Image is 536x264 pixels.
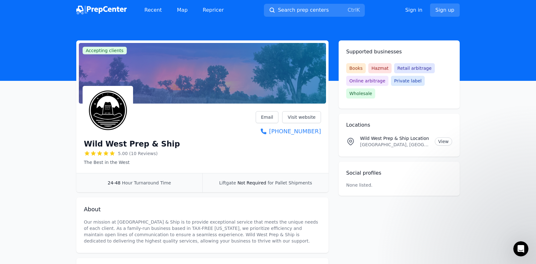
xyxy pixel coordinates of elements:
p: [GEOGRAPHIC_DATA], [GEOGRAPHIC_DATA] [360,141,430,148]
button: Search prep centersCtrlK [264,4,365,17]
h1: Wild West Prep & Ship [84,139,180,149]
span: Search prep centers [278,6,329,14]
span: Retail arbitrage [394,63,434,73]
span: Hazmat [368,63,392,73]
a: [PHONE_NUMBER] [256,127,321,136]
span: Online arbitrage [346,76,388,86]
span: Wholesale [346,88,375,99]
kbd: K [357,7,360,13]
span: Accepting clients [83,47,127,54]
span: 5.00 (10 Reviews) [118,150,158,157]
p: The Best in the West [84,159,180,165]
span: Private label [391,76,425,86]
iframe: Intercom live chat [513,241,528,256]
a: Visit website [282,111,321,123]
span: Hour Turnaround Time [122,180,171,185]
p: Wild West Prep & Ship Location [360,135,430,141]
a: Repricer [198,4,229,16]
a: View [435,137,452,146]
span: Liftgate [219,180,236,185]
kbd: Ctrl [347,7,356,13]
h2: Locations [346,121,452,129]
h2: About [84,205,321,214]
span: 24-48 [108,180,121,185]
a: Map [172,4,193,16]
h2: Social profiles [346,169,452,177]
img: PrepCenter [76,6,127,15]
a: Sign up [430,3,460,17]
p: None listed. [346,182,373,188]
a: Recent [139,4,167,16]
h2: Supported businesses [346,48,452,56]
span: Books [346,63,366,73]
img: Wild West Prep & Ship [84,87,132,135]
a: Email [256,111,279,123]
span: Not Required [237,180,266,185]
span: for Pallet Shipments [268,180,312,185]
a: Sign in [405,6,422,14]
p: Our mission at [GEOGRAPHIC_DATA] & Ship is to provide exceptional service that meets the unique n... [84,219,321,244]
